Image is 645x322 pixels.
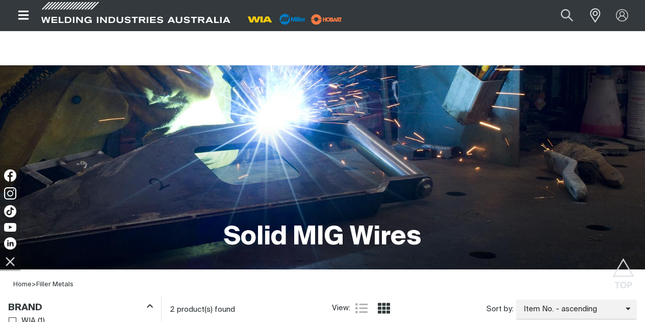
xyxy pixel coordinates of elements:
span: > [32,281,36,288]
img: Facebook [4,169,16,182]
a: List view [355,302,368,314]
div: Brand [8,300,153,314]
img: miller [308,12,345,27]
input: Product name or item number... [537,4,584,27]
div: 2 [170,305,332,315]
img: LinkedIn [4,237,16,250]
img: YouTube [4,223,16,232]
a: Filler Metals [36,281,73,288]
h1: Solid MIG Wires [224,221,421,254]
img: TikTok [4,205,16,217]
span: View: [332,303,350,314]
a: miller [308,15,345,23]
span: Sort by: [486,304,513,315]
button: Search products [550,4,584,27]
span: product(s) found [177,306,235,313]
span: Item No. - ascending [516,304,626,315]
h3: Brand [8,302,42,314]
img: Instagram [4,187,16,200]
button: Scroll to top [612,258,635,281]
img: hide socials [2,253,19,270]
a: Home [13,281,32,288]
